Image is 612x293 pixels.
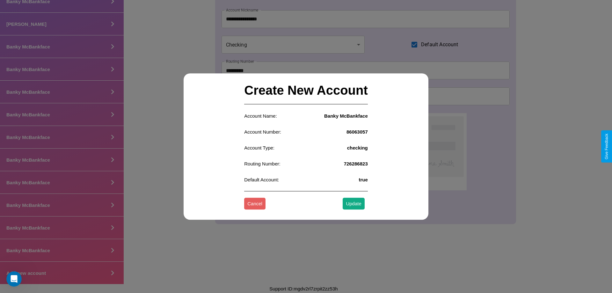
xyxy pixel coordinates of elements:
h2: Create New Account [244,77,368,104]
p: Account Name: [244,112,277,120]
p: Default Account: [244,175,279,184]
h4: checking [347,145,368,150]
button: Update [343,198,364,210]
div: Give Feedback [604,134,609,159]
p: Routing Number: [244,159,280,168]
h4: Banky McBankface [324,113,368,119]
h4: true [359,177,368,182]
h4: 86063057 [346,129,368,135]
iframe: Intercom live chat [6,271,22,287]
h4: 726286823 [344,161,368,166]
p: Account Number: [244,128,281,136]
button: Cancel [244,198,266,210]
p: Account Type: [244,143,274,152]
